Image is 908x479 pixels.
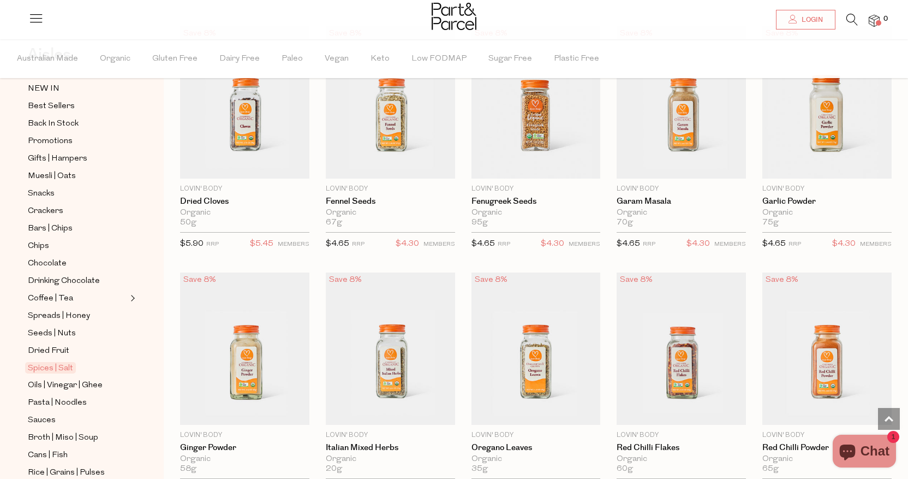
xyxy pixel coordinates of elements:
a: Oils | Vinegar | Ghee [28,379,127,392]
span: Seeds | Nuts [28,327,76,340]
span: Muesli | Oats [28,170,76,183]
div: Organic [762,454,892,464]
p: Lovin' Body [617,184,746,194]
div: Organic [326,454,455,464]
a: Login [776,10,835,29]
a: Spreads | Honey [28,309,127,323]
span: Cans | Fish [28,449,68,462]
span: $5.90 [180,240,204,248]
a: Chips [28,239,127,253]
p: Lovin' Body [326,430,455,440]
span: 58g [180,464,196,474]
a: Bars | Chips [28,222,127,235]
span: 65g [762,464,779,474]
span: 70g [617,218,633,228]
img: Fenugreek Seeds [471,26,601,179]
img: Garlic Powder [762,26,892,179]
p: Lovin' Body [762,430,892,440]
div: Save 8% [762,273,802,287]
span: Gluten Free [152,40,198,78]
span: 67g [326,218,342,228]
span: $4.30 [396,237,419,251]
span: 35g [471,464,488,474]
span: $4.65 [326,240,349,248]
a: Best Sellers [28,99,127,113]
span: Dairy Free [219,40,260,78]
span: Organic [100,40,130,78]
a: Garam Masala [617,197,746,206]
small: MEMBERS [423,241,455,247]
small: RRP [206,241,219,247]
div: Save 8% [617,273,656,287]
span: Back In Stock [28,117,79,131]
a: Fennel Seeds [326,197,455,206]
div: Organic [617,454,746,464]
a: Sauces [28,413,127,427]
a: Red Chilli Flakes [617,443,746,453]
span: Bars | Chips [28,222,73,235]
img: Oregano Leaves [471,273,601,425]
span: Pasta | Noodles [28,397,87,410]
span: Vegan [325,40,349,78]
small: MEMBERS [569,241,600,247]
a: Spices | Salt [28,362,127,375]
span: Coffee | Tea [28,292,73,305]
a: Italian Mixed Herbs [326,443,455,453]
span: NEW IN [28,82,59,96]
small: MEMBERS [278,241,309,247]
small: RRP [643,241,655,247]
span: Snacks [28,187,55,200]
span: 50g [180,218,196,228]
span: $4.30 [541,237,564,251]
span: 75g [762,218,779,228]
p: Lovin' Body [180,430,309,440]
img: Garam Masala [617,26,746,179]
span: 20g [326,464,342,474]
p: Lovin' Body [471,184,601,194]
span: 95g [471,218,488,228]
span: Sauces [28,414,56,427]
a: 0 [869,15,880,26]
span: $4.65 [471,240,495,248]
a: Fenugreek Seeds [471,197,601,206]
a: Gifts | Hampers [28,152,127,165]
div: Save 8% [471,273,511,287]
img: Red Chilli Flakes [617,273,746,425]
div: Save 8% [326,273,365,287]
span: Best Sellers [28,100,75,113]
a: NEW IN [28,82,127,96]
div: Organic [471,454,601,464]
p: Lovin' Body [762,184,892,194]
span: $4.65 [762,240,786,248]
small: RRP [788,241,801,247]
a: Broth | Miso | Soup [28,431,127,445]
span: Login [799,15,823,25]
span: Drinking Chocolate [28,275,100,288]
p: Lovin' Body [471,430,601,440]
div: Save 8% [180,273,219,287]
a: Pasta | Noodles [28,396,127,410]
span: Paleo [282,40,303,78]
div: Organic [180,454,309,464]
div: Organic [471,208,601,218]
span: Spreads | Honey [28,310,90,323]
span: $4.30 [832,237,856,251]
inbox-online-store-chat: Shopify online store chat [829,435,899,470]
span: $4.65 [617,240,640,248]
span: 60g [617,464,633,474]
span: Chips [28,240,49,253]
span: Sugar Free [488,40,532,78]
a: Cans | Fish [28,448,127,462]
span: Chocolate [28,257,67,270]
span: Plastic Free [554,40,599,78]
span: Oils | Vinegar | Ghee [28,379,103,392]
img: Italian Mixed Herbs [326,273,455,425]
p: Lovin' Body [180,184,309,194]
span: Gifts | Hampers [28,152,87,165]
small: MEMBERS [714,241,746,247]
span: Dried Fruit [28,345,69,358]
small: MEMBERS [860,241,892,247]
a: Red Chilli Powder [762,443,892,453]
a: Muesli | Oats [28,169,127,183]
a: Snacks [28,187,127,200]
